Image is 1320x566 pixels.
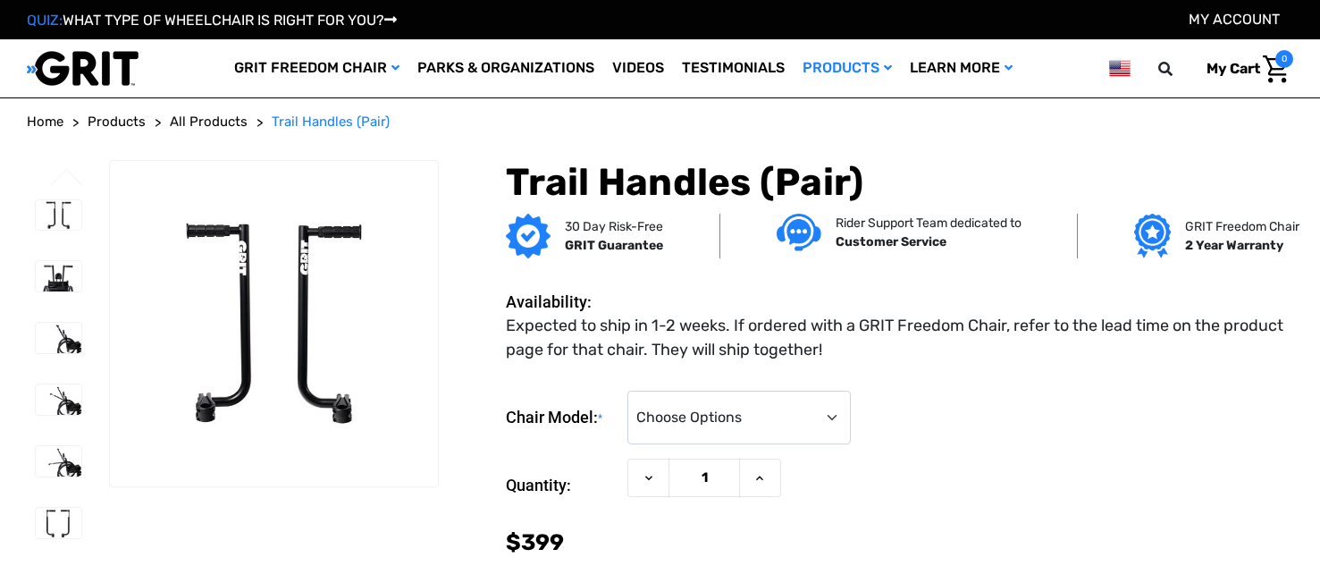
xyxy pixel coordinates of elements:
[901,39,1022,97] a: Learn More
[565,217,663,236] p: 30 Day Risk-Free
[272,112,390,132] a: Trail Handles (Pair)
[1275,50,1293,68] span: 0
[506,214,551,258] img: GRIT Guarantee
[36,446,81,477] img: GRIT Trail Handles: side view of push handles on GRIT Freedom Chair, one at tall height, one at l...
[36,261,81,291] img: GRIT Trail Handles: pair of steel push handles with bike grips mounted to back of GRIT Freedom Chair
[794,39,901,97] a: Products
[27,112,1293,132] nav: Breadcrumb
[506,314,1284,362] dd: Expected to ship in 1-2 weeks. If ordered with a GRIT Freedom Chair, refer to the lead time on th...
[1109,57,1131,80] img: us.png
[836,214,1022,232] p: Rider Support Team dedicated to
[1185,238,1283,253] strong: 2 Year Warranty
[272,114,390,130] span: Trail Handles (Pair)
[225,39,408,97] a: GRIT Freedom Chair
[27,114,63,130] span: Home
[36,200,81,231] img: GRIT Trail Handles: pair of steel push handles with bike grips for use with GRIT Freedom Chair ou...
[48,168,86,190] button: Go to slide 3 of 3
[27,12,63,29] span: QUIZ:
[110,214,438,433] img: GRIT Trail Handles: pair of steel push handles with bike grips for use with GRIT Freedom Chair ou...
[27,12,397,29] a: QUIZ:WHAT TYPE OF WHEELCHAIR IS RIGHT FOR YOU?
[506,529,564,555] span: $399
[1193,50,1293,88] a: Cart with 0 items
[27,112,63,132] a: Home
[88,112,146,132] a: Products
[777,214,821,250] img: Customer service
[506,391,618,445] label: Chair Model:
[170,112,248,132] a: All Products
[506,459,618,512] label: Quantity:
[1185,217,1299,236] p: GRIT Freedom Chair
[36,384,81,415] img: GRIT Trail Handles: side view of GRIT Freedom Chair outdoor wheelchair with push handles installe...
[565,238,663,253] strong: GRIT Guarantee
[1263,55,1289,83] img: Cart
[1134,214,1171,258] img: Grit freedom
[506,290,618,314] dt: Availability:
[36,508,81,538] img: GRIT Trail Handles: pair of push handles for use with GRIT Freedom Chair outdoor wheelchair with ...
[1166,50,1193,88] input: Search
[27,50,139,87] img: GRIT All-Terrain Wheelchair and Mobility Equipment
[506,160,1293,205] h1: Trail Handles (Pair)
[1206,60,1260,77] span: My Cart
[408,39,603,97] a: Parks & Organizations
[88,114,146,130] span: Products
[1189,11,1280,28] a: Account
[36,323,81,353] img: GRIT Trail Handles: side view of GRIT Freedom Chair with pair of steel push handles mounted on ba...
[603,39,673,97] a: Videos
[836,234,946,249] strong: Customer Service
[673,39,794,97] a: Testimonials
[170,114,248,130] span: All Products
